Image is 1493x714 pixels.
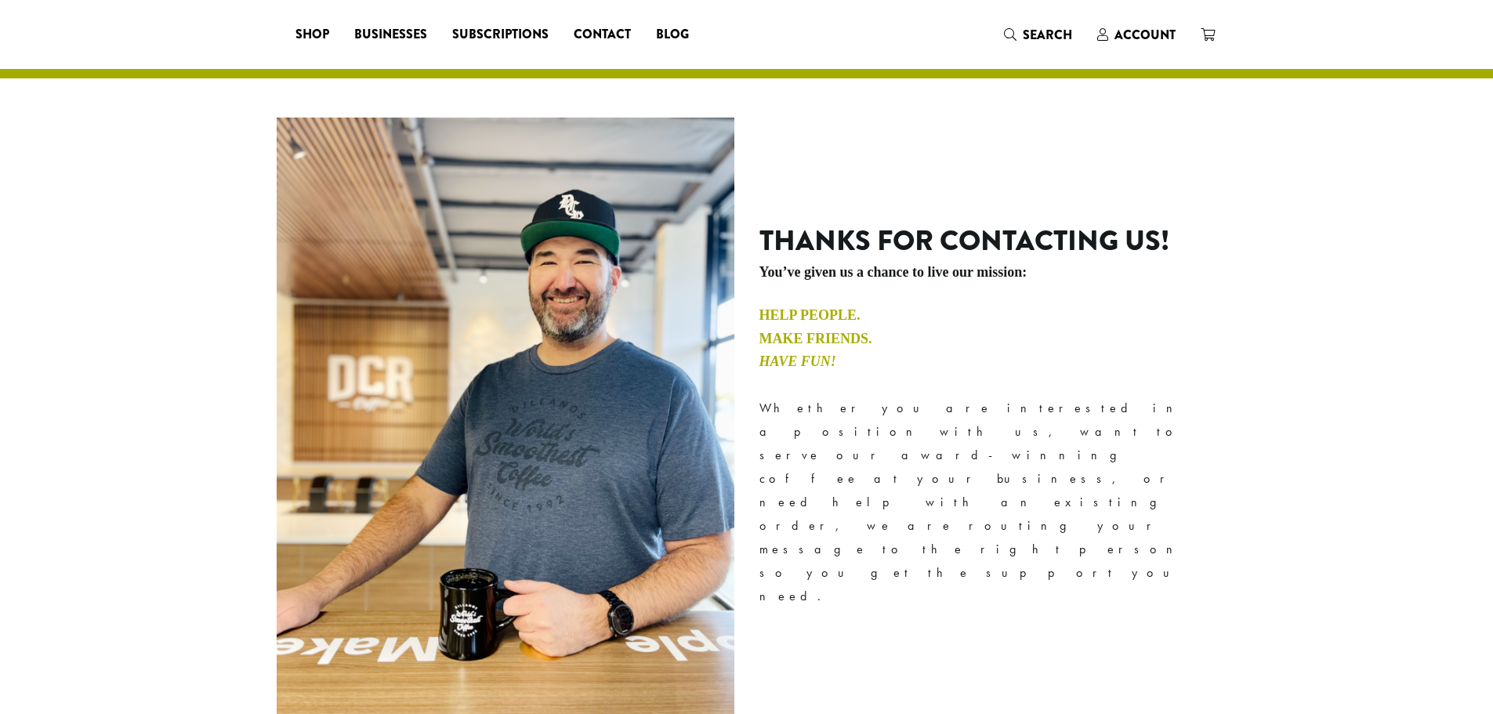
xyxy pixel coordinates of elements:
[991,22,1085,48] a: Search
[561,22,643,47] a: Contact
[1114,26,1176,44] span: Account
[759,264,1217,281] h5: You’ve given us a chance to live our mission:
[759,331,1217,348] h4: Make Friends.
[759,224,1217,258] h2: Thanks for contacting us!
[759,353,836,369] em: Have Fun!
[440,22,561,47] a: Subscriptions
[759,307,1217,324] h4: Help People.
[283,22,342,47] a: Shop
[759,397,1217,609] p: Whether you are interested in a position with us, want to serve our award-winning coffee at your ...
[643,22,701,47] a: Blog
[295,25,329,45] span: Shop
[1085,22,1188,48] a: Account
[452,25,549,45] span: Subscriptions
[574,25,631,45] span: Contact
[656,25,689,45] span: Blog
[354,25,427,45] span: Businesses
[1023,26,1072,44] span: Search
[342,22,440,47] a: Businesses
